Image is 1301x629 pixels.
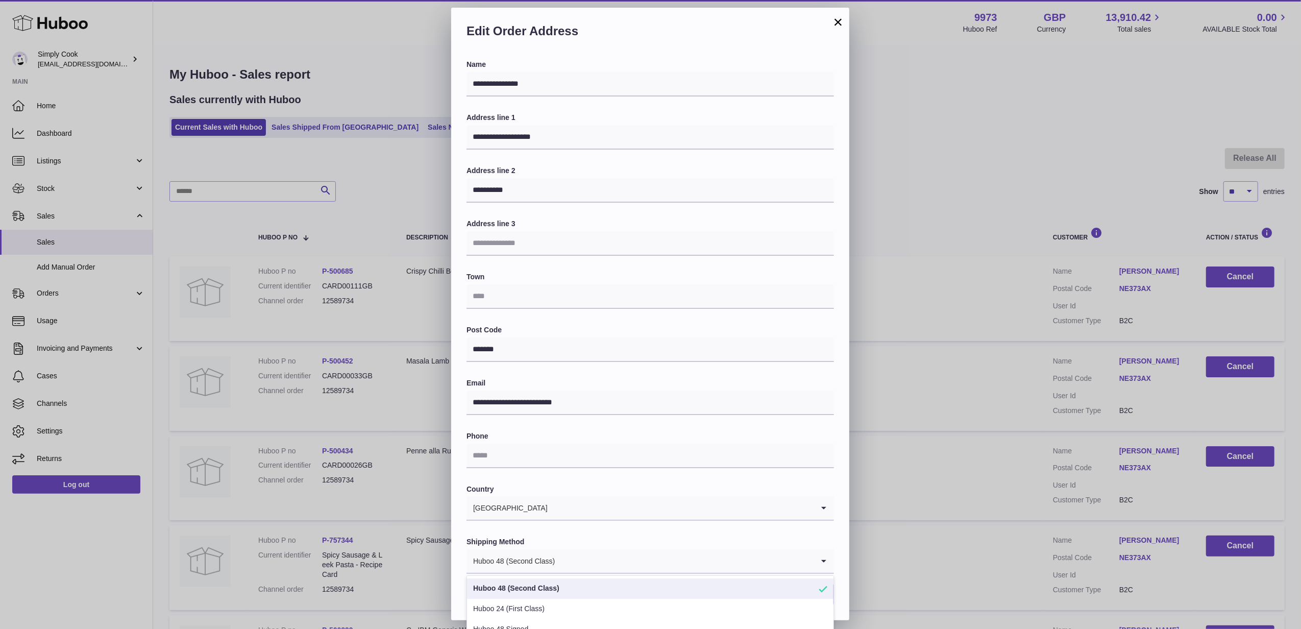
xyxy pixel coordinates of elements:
label: Address line 2 [467,166,834,176]
div: Search for option [467,549,834,574]
h2: Edit Order Address [467,23,834,44]
label: Town [467,272,834,282]
span: [GEOGRAPHIC_DATA] [467,496,548,520]
label: Name [467,60,834,69]
span: Huboo 48 (Second Class) [467,549,555,573]
input: Search for option [548,496,814,520]
label: Address line 1 [467,113,834,123]
button: Submit [766,584,834,605]
label: Shipping Method [467,537,834,547]
label: Email [467,378,834,388]
label: Address line 3 [467,219,834,229]
label: Phone [467,431,834,441]
button: Close [467,584,530,605]
label: Post Code [467,325,834,335]
button: × [832,16,844,28]
input: Search for option [555,549,814,573]
div: Search for option [467,496,834,521]
label: Country [467,485,834,494]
